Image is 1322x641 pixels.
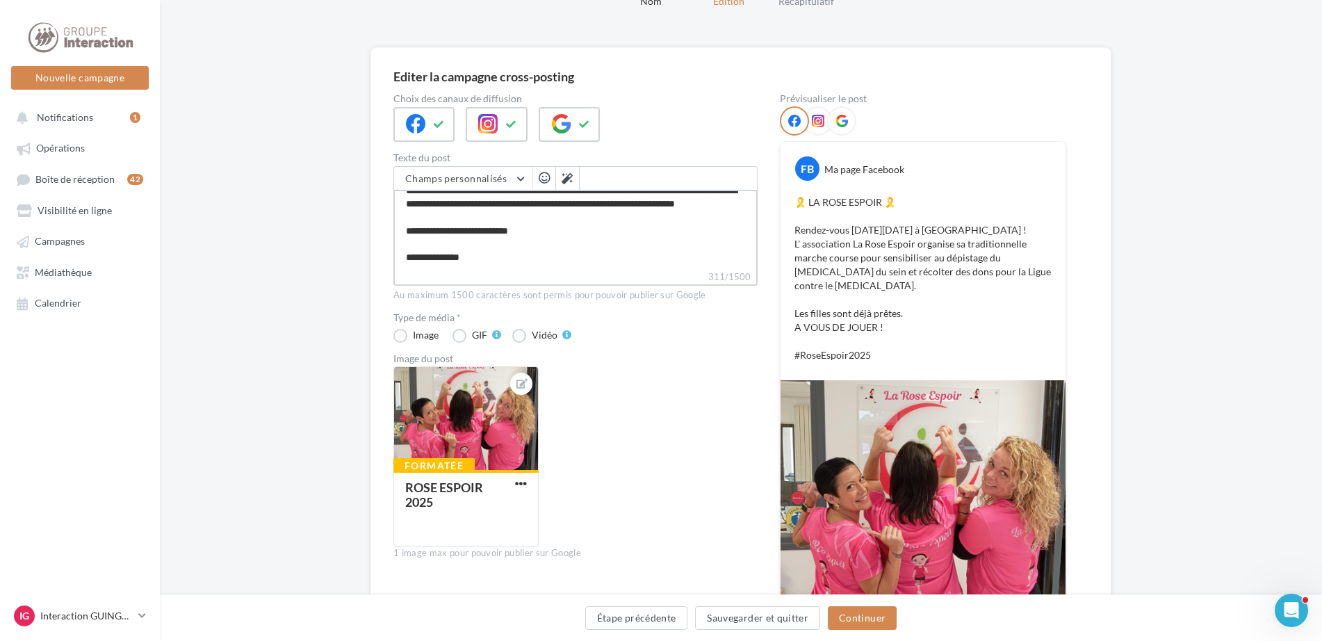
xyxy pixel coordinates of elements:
[532,330,557,340] div: Vidéo
[585,606,688,630] button: Étape précédente
[8,228,152,253] a: Campagnes
[35,236,85,248] span: Campagnes
[405,480,483,510] div: ROSE ESPOIR 2025
[413,330,439,340] div: Image
[780,94,1066,104] div: Prévisualiser le post
[824,163,904,177] div: Ma page Facebook
[11,66,149,90] button: Nouvelle campagne
[35,298,81,309] span: Calendrier
[393,458,475,473] div: Formatée
[130,112,140,123] div: 1
[35,173,115,185] span: Boîte de réception
[393,94,758,104] label: Choix des canaux de diffusion
[1275,594,1308,627] iframe: Intercom live chat
[127,174,143,185] div: 42
[393,313,758,323] label: Type de média *
[393,547,758,560] div: 1 image max pour pouvoir publier sur Google
[19,609,29,623] span: IG
[393,153,758,163] label: Texte du post
[828,606,897,630] button: Continuer
[394,167,532,190] button: Champs personnalisés
[695,606,820,630] button: Sauvegarder et quitter
[11,603,149,629] a: IG Interaction GUINGAMP
[38,204,112,216] span: Visibilité en ligne
[8,197,152,222] a: Visibilité en ligne
[8,290,152,315] a: Calendrier
[795,156,819,181] div: FB
[405,172,507,184] span: Champs personnalisés
[8,166,152,192] a: Boîte de réception42
[36,143,85,154] span: Opérations
[393,289,758,302] div: Au maximum 1500 caractères sont permis pour pouvoir publier sur Google
[8,259,152,284] a: Médiathèque
[8,104,146,129] button: Notifications 1
[393,354,758,364] div: Image du post
[393,70,574,83] div: Editer la campagne cross-posting
[393,270,758,286] label: 311/1500
[8,135,152,160] a: Opérations
[40,609,133,623] p: Interaction GUINGAMP
[472,330,487,340] div: GIF
[794,195,1052,362] p: 🎗️ LA ROSE ESPOIR 🎗️ Rendez-vous [DATE][DATE] à [GEOGRAPHIC_DATA] ! L' association La Rose Espoir...
[35,266,92,278] span: Médiathèque
[37,111,93,123] span: Notifications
